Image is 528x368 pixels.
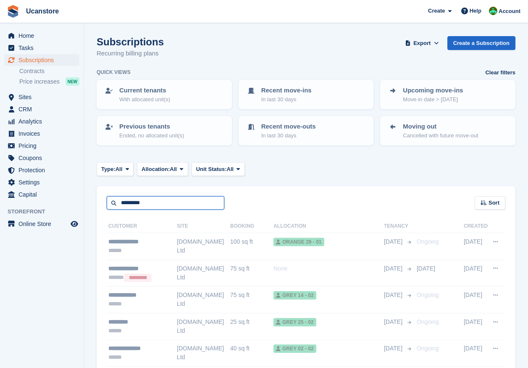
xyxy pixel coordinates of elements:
[97,49,164,58] p: Recurring billing plans
[119,122,184,131] p: Previous tenants
[119,95,170,104] p: With allocated unit(s)
[499,7,520,16] span: Account
[403,131,478,140] p: Cancelled with future move-out
[4,189,79,200] a: menu
[97,81,231,108] a: Current tenants With allocated unit(s)
[97,68,131,76] h6: Quick views
[485,68,515,77] a: Clear filters
[18,103,69,115] span: CRM
[4,152,79,164] a: menu
[403,122,478,131] p: Moving out
[404,36,441,50] button: Export
[97,117,231,145] a: Previous tenants Ended, no allocated unit(s)
[428,7,445,15] span: Create
[7,5,19,18] img: stora-icon-8386f47178a22dfd0bd8f6a31ec36ba5ce8667c1dd55bd0f319d3a0aa187defe.svg
[4,176,79,188] a: menu
[4,103,79,115] a: menu
[261,95,312,104] p: In last 30 days
[18,42,69,54] span: Tasks
[4,54,79,66] a: menu
[4,128,79,139] a: menu
[19,78,60,86] span: Price increases
[470,7,481,15] span: Help
[119,86,170,95] p: Current tenants
[261,131,316,140] p: In last 30 days
[4,30,79,42] a: menu
[381,81,515,108] a: Upcoming move-ins Move-in date > [DATE]
[239,81,373,108] a: Recent move-ins In last 30 days
[4,164,79,176] a: menu
[18,140,69,152] span: Pricing
[18,128,69,139] span: Invoices
[97,36,164,47] h1: Subscriptions
[119,131,184,140] p: Ended, no allocated unit(s)
[19,67,79,75] a: Contracts
[18,218,69,230] span: Online Store
[18,189,69,200] span: Capital
[18,91,69,103] span: Sites
[66,77,79,86] div: NEW
[18,30,69,42] span: Home
[23,4,62,18] a: Ucanstore
[19,77,79,86] a: Price increases NEW
[403,95,463,104] p: Move-in date > [DATE]
[4,91,79,103] a: menu
[69,219,79,229] a: Preview store
[18,152,69,164] span: Coupons
[381,117,515,145] a: Moving out Cancelled with future move-out
[18,176,69,188] span: Settings
[447,36,515,50] a: Create a Subscription
[4,116,79,127] a: menu
[4,218,79,230] a: menu
[489,7,497,15] img: Leanne Tythcott
[8,208,84,216] span: Storefront
[18,54,69,66] span: Subscriptions
[4,140,79,152] a: menu
[18,116,69,127] span: Analytics
[261,122,316,131] p: Recent move-outs
[403,86,463,95] p: Upcoming move-ins
[239,117,373,145] a: Recent move-outs In last 30 days
[261,86,312,95] p: Recent move-ins
[413,39,431,47] span: Export
[4,42,79,54] a: menu
[18,164,69,176] span: Protection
